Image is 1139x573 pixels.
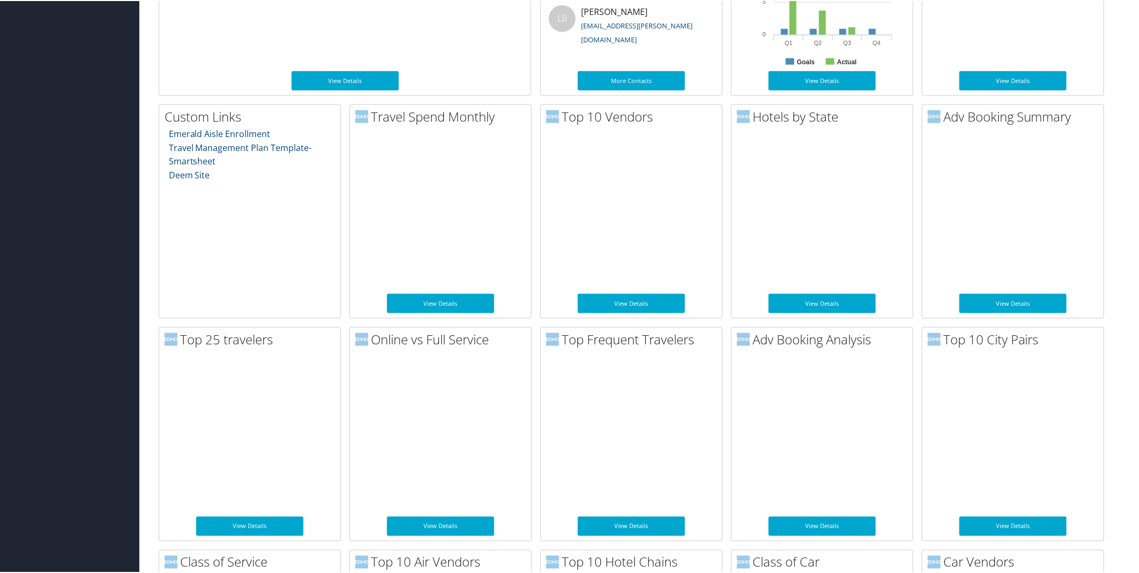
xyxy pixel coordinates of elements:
[578,293,685,312] a: View Details
[737,555,750,568] img: domo-logo.png
[928,107,1104,125] h2: Adv Booking Summary
[814,39,822,45] text: Q2
[737,109,750,122] img: domo-logo.png
[165,329,340,348] h2: Top 25 travelers
[292,70,399,89] a: View Details
[797,57,815,65] text: Goals
[169,141,312,167] a: Travel Management Plan Template- Smartsheet
[928,332,941,345] img: domo-logo.png
[873,39,881,45] text: Q4
[581,20,693,43] a: [EMAIL_ADDRESS][PERSON_NAME][DOMAIN_NAME]
[387,516,494,535] a: View Details
[959,516,1067,535] a: View Details
[928,555,941,568] img: domo-logo.png
[737,107,913,125] h2: Hotels by State
[546,107,722,125] h2: Top 10 Vendors
[785,39,793,45] text: Q1
[387,293,494,312] a: View Details
[165,555,177,568] img: domo-logo.png
[544,4,719,48] li: [PERSON_NAME]
[546,329,722,348] h2: Top Frequent Travelers
[355,329,531,348] h2: Online vs Full Service
[837,57,857,65] text: Actual
[165,552,340,570] h2: Class of Service
[169,127,271,139] a: Emerald Aisle Enrollment
[763,30,766,36] tspan: 0
[844,39,852,45] text: Q3
[169,168,210,180] a: Deem Site
[165,332,177,345] img: domo-logo.png
[928,109,941,122] img: domo-logo.png
[546,332,559,345] img: domo-logo.png
[578,516,685,535] a: View Details
[737,552,913,570] h2: Class of Car
[355,555,368,568] img: domo-logo.png
[196,516,303,535] a: View Details
[578,70,685,89] a: More Contacts
[546,552,722,570] h2: Top 10 Hotel Chains
[355,552,531,570] h2: Top 10 Air Vendors
[737,332,750,345] img: domo-logo.png
[928,552,1104,570] h2: Car Vendors
[959,293,1067,312] a: View Details
[546,109,559,122] img: domo-logo.png
[165,107,340,125] h2: Custom Links
[769,293,876,312] a: View Details
[355,107,531,125] h2: Travel Spend Monthly
[355,332,368,345] img: domo-logo.png
[769,70,876,89] a: View Details
[546,555,559,568] img: domo-logo.png
[769,516,876,535] a: View Details
[959,70,1067,89] a: View Details
[737,329,913,348] h2: Adv Booking Analysis
[355,109,368,122] img: domo-logo.png
[549,4,576,31] div: LB
[928,329,1104,348] h2: Top 10 City Pairs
